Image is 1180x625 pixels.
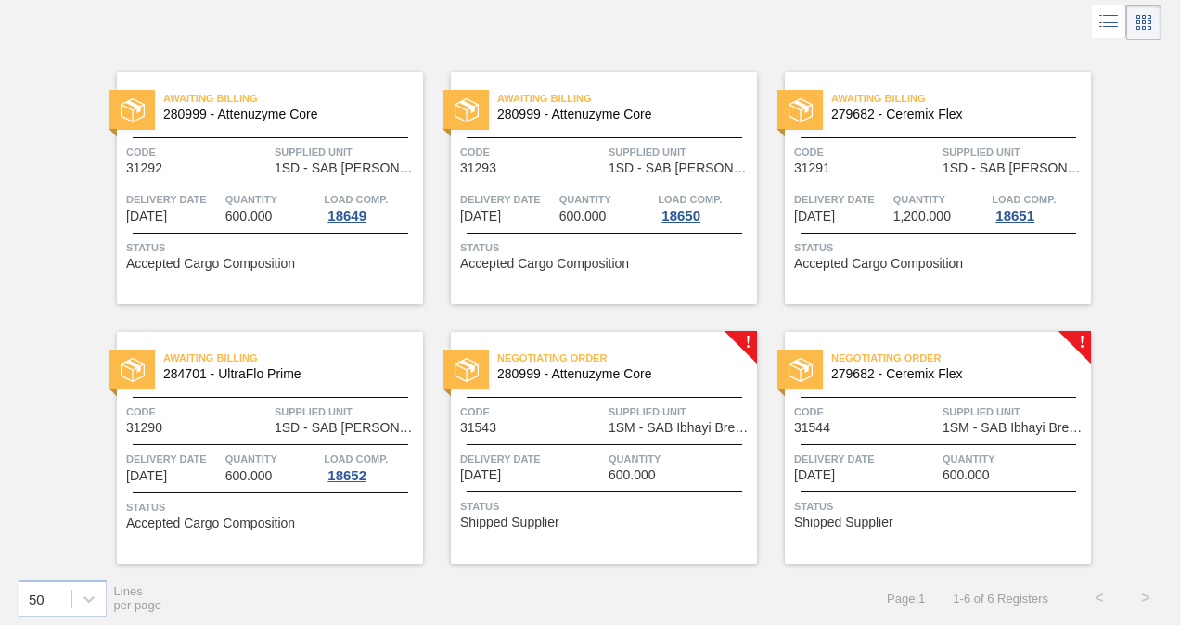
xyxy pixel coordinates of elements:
[324,190,418,223] a: Load Comp.18649
[943,161,1086,175] span: 1SD - SAB Rosslyn Brewery
[609,402,752,421] span: Supplied Unit
[455,98,479,122] img: status
[794,497,1086,516] span: Status
[121,358,145,382] img: status
[126,498,418,517] span: Status
[460,210,501,223] span: 09/08/2025
[831,349,1091,367] span: Negotiating Order
[559,210,607,223] span: 600.000
[992,190,1086,223] a: Load Comp.18651
[460,257,629,271] span: Accepted Cargo Composition
[794,516,893,529] span: Shipped Supplier
[423,332,757,564] a: !statusNegotiating Order280999 - Attenuzyme CoreCode31543Supplied Unit1SM - SAB Ibhayi BreweryDel...
[126,210,167,223] span: 09/08/2025
[943,450,1086,468] span: Quantity
[658,190,722,209] span: Load Comp.
[497,349,757,367] span: Negotiating Order
[794,238,1086,257] span: Status
[887,592,925,606] span: Page : 1
[658,209,704,223] div: 18650
[460,450,604,468] span: Delivery Date
[794,402,938,421] span: Code
[794,210,835,223] span: 09/08/2025
[1092,5,1126,40] div: List Vision
[275,402,418,421] span: Supplied Unit
[943,143,1086,161] span: Supplied Unit
[225,450,320,468] span: Quantity
[794,257,963,271] span: Accepted Cargo Composition
[460,143,604,161] span: Code
[1126,5,1161,40] div: Card Vision
[114,584,162,612] span: Lines per page
[609,468,656,482] span: 600.000
[953,592,1048,606] span: 1 - 6 of 6 Registers
[225,210,273,223] span: 600.000
[757,72,1091,304] a: statusAwaiting Billing279682 - Ceremix FlexCode31291Supplied Unit1SD - SAB [PERSON_NAME]Delivery ...
[275,143,418,161] span: Supplied Unit
[460,402,604,421] span: Code
[609,161,752,175] span: 1SD - SAB Rosslyn Brewery
[126,469,167,483] span: 09/08/2025
[163,108,408,121] span: 280999 - Attenuzyme Core
[460,497,752,516] span: Status
[324,450,388,468] span: Load Comp.
[789,98,813,122] img: status
[943,468,990,482] span: 600.000
[609,143,752,161] span: Supplied Unit
[497,367,742,381] span: 280999 - Attenuzyme Core
[497,89,757,108] span: Awaiting Billing
[126,257,295,271] span: Accepted Cargo Composition
[324,468,370,483] div: 18652
[893,190,988,209] span: Quantity
[794,143,938,161] span: Code
[992,209,1038,223] div: 18651
[460,238,752,257] span: Status
[943,421,1086,435] span: 1SM - SAB Ibhayi Brewery
[121,98,145,122] img: status
[163,367,408,381] span: 284701 - UltraFlo Prime
[126,161,162,175] span: 31292
[559,190,654,209] span: Quantity
[275,421,418,435] span: 1SD - SAB Rosslyn Brewery
[423,72,757,304] a: statusAwaiting Billing280999 - Attenuzyme CoreCode31293Supplied Unit1SD - SAB [PERSON_NAME]Delive...
[609,421,752,435] span: 1SM - SAB Ibhayi Brewery
[163,89,423,108] span: Awaiting Billing
[126,238,418,257] span: Status
[324,190,388,209] span: Load Comp.
[794,190,889,209] span: Delivery Date
[126,402,270,421] span: Code
[126,517,295,530] span: Accepted Cargo Composition
[757,332,1091,564] a: !statusNegotiating Order279682 - Ceremix FlexCode31544Supplied Unit1SM - SAB Ibhayi BreweryDelive...
[497,108,742,121] span: 280999 - Attenuzyme Core
[455,358,479,382] img: status
[126,450,221,468] span: Delivery Date
[794,161,830,175] span: 31291
[460,421,496,435] span: 31543
[225,469,273,483] span: 600.000
[1122,575,1169,621] button: >
[89,332,423,564] a: statusAwaiting Billing284701 - UltraFlo PrimeCode31290Supplied Unit1SD - SAB [PERSON_NAME]Deliver...
[460,516,559,529] span: Shipped Supplier
[460,161,496,175] span: 31293
[831,89,1091,108] span: Awaiting Billing
[29,591,45,606] div: 50
[89,72,423,304] a: statusAwaiting Billing280999 - Attenuzyme CoreCode31292Supplied Unit1SD - SAB [PERSON_NAME]Delive...
[943,402,1086,421] span: Supplied Unit
[609,450,752,468] span: Quantity
[275,161,418,175] span: 1SD - SAB Rosslyn Brewery
[794,450,938,468] span: Delivery Date
[126,190,221,209] span: Delivery Date
[992,190,1056,209] span: Load Comp.
[324,209,370,223] div: 18649
[1076,575,1122,621] button: <
[831,367,1076,381] span: 279682 - Ceremix Flex
[794,468,835,482] span: 09/12/2025
[225,190,320,209] span: Quantity
[460,190,555,209] span: Delivery Date
[324,450,418,483] a: Load Comp.18652
[893,210,951,223] span: 1,200.000
[126,143,270,161] span: Code
[789,358,813,382] img: status
[126,421,162,435] span: 31290
[831,108,1076,121] span: 279682 - Ceremix Flex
